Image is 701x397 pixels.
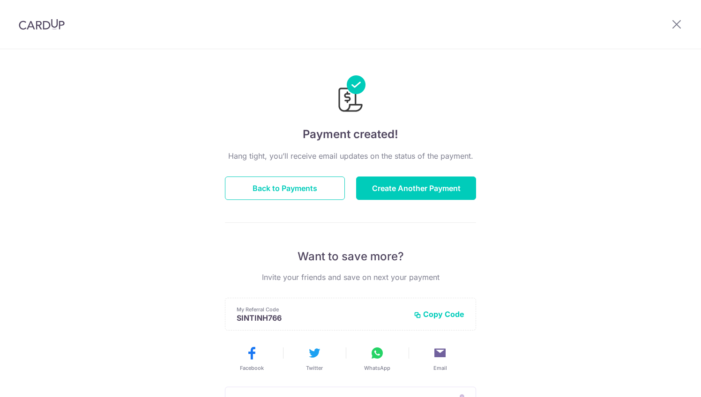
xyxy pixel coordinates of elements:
p: My Referral Code [237,306,406,313]
img: Payments [336,75,365,115]
button: Twitter [287,346,342,372]
p: Invite your friends and save on next your payment [225,272,476,283]
span: WhatsApp [364,364,390,372]
span: Facebook [240,364,264,372]
button: Back to Payments [225,176,345,200]
h4: Payment created! [225,126,476,143]
p: Hang tight, you’ll receive email updates on the status of the payment. [225,150,476,162]
p: Want to save more? [225,249,476,264]
img: CardUp [19,19,65,30]
button: WhatsApp [350,346,405,372]
p: SINTINH766 [237,313,406,323]
span: Email [433,364,447,372]
button: Email [412,346,468,372]
span: Twitter [306,364,323,372]
button: Create Another Payment [356,176,476,200]
button: Copy Code [414,309,464,319]
button: Facebook [224,346,279,372]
